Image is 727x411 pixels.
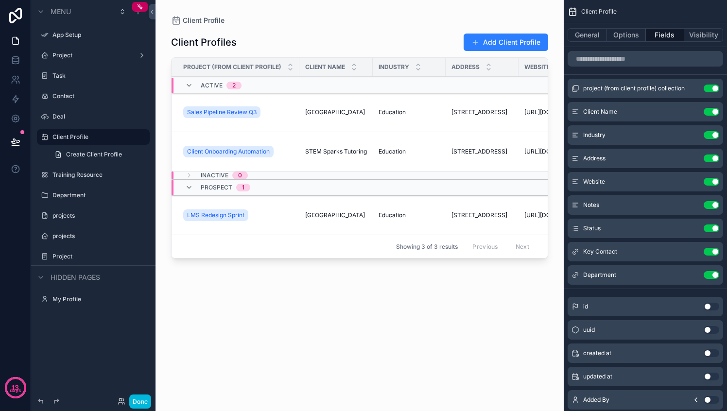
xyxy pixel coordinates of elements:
a: [URL][DOMAIN_NAME] [524,148,587,155]
span: uuid [583,326,595,334]
button: Visibility [684,28,723,42]
span: Education [379,108,406,116]
span: Hidden pages [51,273,100,282]
label: Project [52,253,144,260]
span: Industry [379,63,409,71]
span: Client Profile [581,8,617,16]
a: Client Onboarding Automation [183,144,294,159]
a: Education [379,211,440,219]
label: projects [52,212,144,220]
label: Client Profile [52,133,144,141]
span: Active [201,82,223,89]
a: Education [379,108,440,116]
span: [GEOGRAPHIC_DATA] [305,211,365,219]
span: created at [583,349,611,357]
span: Status [583,224,601,232]
span: Menu [51,7,71,17]
a: LMS Redesign Sprint [183,209,248,221]
label: Department [52,191,144,199]
span: Client Profile [183,16,225,25]
div: 2 [232,82,236,89]
span: Sales Pipeline Review Q3 [187,108,257,116]
span: [STREET_ADDRESS] [451,211,507,219]
span: Department [583,271,616,279]
span: Website [524,63,550,71]
label: Deal [52,113,144,120]
span: Client Onboarding Automation [187,148,270,155]
button: Options [607,28,646,42]
label: Task [52,72,144,80]
span: project (from client profile) collection [583,85,685,92]
a: [URL][DOMAIN_NAME] [524,211,587,219]
span: Showing 3 of 3 results [396,243,458,251]
span: [STREET_ADDRESS] [451,148,507,155]
label: Training Resource [52,171,144,179]
span: id [583,303,588,310]
span: Website [583,178,605,186]
span: Education [379,211,406,219]
span: Education [379,148,406,155]
span: Address [583,154,606,162]
span: Client Name [583,108,617,116]
a: Client Profile [171,16,225,25]
a: Client Onboarding Automation [183,146,274,157]
a: STEM Sparks Tutoring [305,148,367,155]
span: Industry [583,131,606,139]
span: LMS Redesign Sprint [187,211,244,219]
span: updated at [583,373,612,380]
a: Sales Pipeline Review Q3 [183,104,294,120]
button: Fields [646,28,685,42]
label: App Setup [52,31,144,39]
span: Client Name [305,63,345,71]
span: Key Contact [583,248,617,256]
a: Create Client Profile [49,147,150,162]
div: 0 [238,171,242,179]
span: Address [451,63,480,71]
label: Project [52,51,130,59]
span: [STREET_ADDRESS] [451,108,507,116]
label: Contact [52,92,144,100]
a: [GEOGRAPHIC_DATA] [305,211,367,219]
span: Notes [583,201,599,209]
label: projects [52,232,144,240]
span: [GEOGRAPHIC_DATA] [305,108,365,116]
div: 1 [242,184,244,191]
a: [STREET_ADDRESS] [451,211,513,219]
a: LMS Redesign Sprint [183,207,294,223]
p: 13 [12,383,19,393]
a: [STREET_ADDRESS] [451,148,513,155]
a: [STREET_ADDRESS] [451,108,513,116]
label: My Profile [52,295,144,303]
button: Done [129,394,151,409]
h1: Client Profiles [171,35,237,49]
button: General [568,28,607,42]
p: days [10,387,21,394]
a: Sales Pipeline Review Q3 [183,106,260,118]
a: Education [379,148,440,155]
a: [GEOGRAPHIC_DATA] [305,108,367,116]
span: Project (from Client Profile) [183,63,281,71]
a: [URL][DOMAIN_NAME] [524,108,587,116]
span: Prospect [201,184,232,191]
span: Inactive [201,171,228,179]
span: Create Client Profile [66,151,122,158]
button: Add Client Profile [464,34,548,51]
